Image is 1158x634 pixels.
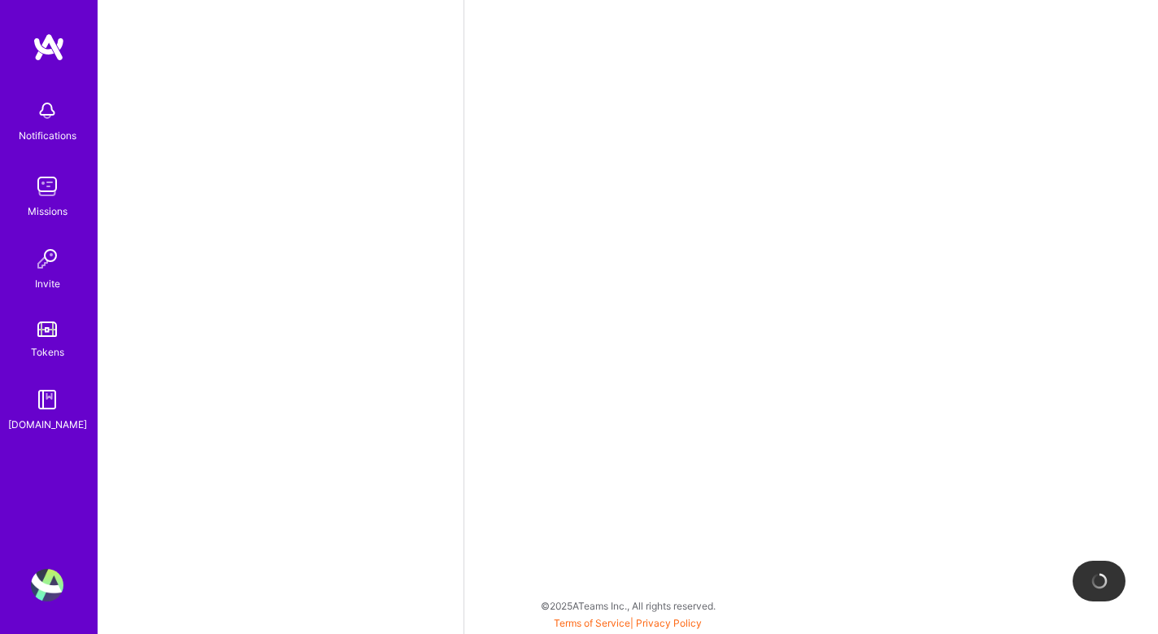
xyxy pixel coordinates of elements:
img: teamwork [31,170,63,203]
img: Invite [31,243,63,275]
div: Tokens [31,343,64,361]
a: Terms of Service [554,617,630,629]
img: guide book [31,383,63,416]
div: © 2025 ATeams Inc., All rights reserved. [98,585,1158,626]
img: loading [1088,570,1110,592]
span: | [554,617,702,629]
a: User Avatar [27,569,67,601]
img: logo [33,33,65,62]
div: Missions [28,203,67,220]
a: Privacy Policy [636,617,702,629]
img: bell [31,94,63,127]
img: User Avatar [31,569,63,601]
img: tokens [37,321,57,337]
div: Notifications [19,127,76,144]
div: Invite [35,275,60,292]
div: [DOMAIN_NAME] [8,416,87,433]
